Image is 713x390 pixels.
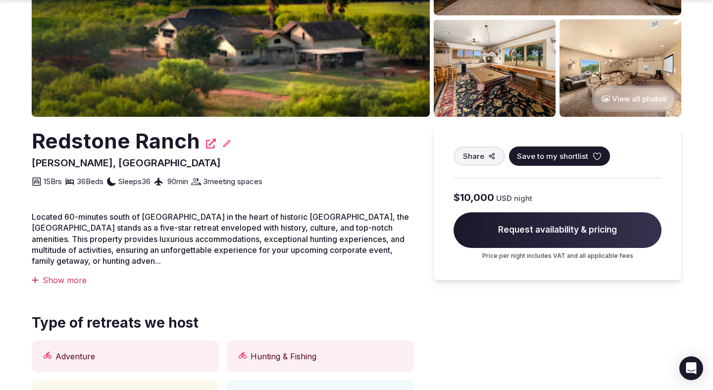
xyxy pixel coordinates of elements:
[560,19,681,117] img: Venue gallery photo
[454,191,494,204] span: $10,000
[509,146,610,166] button: Save to my shortlist
[77,176,103,187] span: 36 Beds
[32,212,409,266] span: Located 60-minutes south of [GEOGRAPHIC_DATA] in the heart of historic [GEOGRAPHIC_DATA], the [GE...
[463,151,484,161] span: Share
[118,176,151,187] span: Sleeps 36
[454,252,662,260] p: Price per night includes VAT and all applicable fees
[454,212,662,248] span: Request availability & pricing
[167,176,188,187] span: 90 min
[44,176,62,187] span: 15 Brs
[496,193,512,203] span: USD
[454,146,505,166] button: Share
[517,151,588,161] span: Save to my shortlist
[679,356,703,380] div: Open Intercom Messenger
[434,19,556,117] img: Venue gallery photo
[592,86,676,112] button: View all photos
[514,193,532,203] span: night
[32,127,200,156] h2: Redstone Ranch
[32,275,414,286] div: Show more
[32,313,199,333] span: Type of retreats we host
[203,176,262,187] span: 3 meeting spaces
[32,157,221,169] span: [PERSON_NAME], [GEOGRAPHIC_DATA]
